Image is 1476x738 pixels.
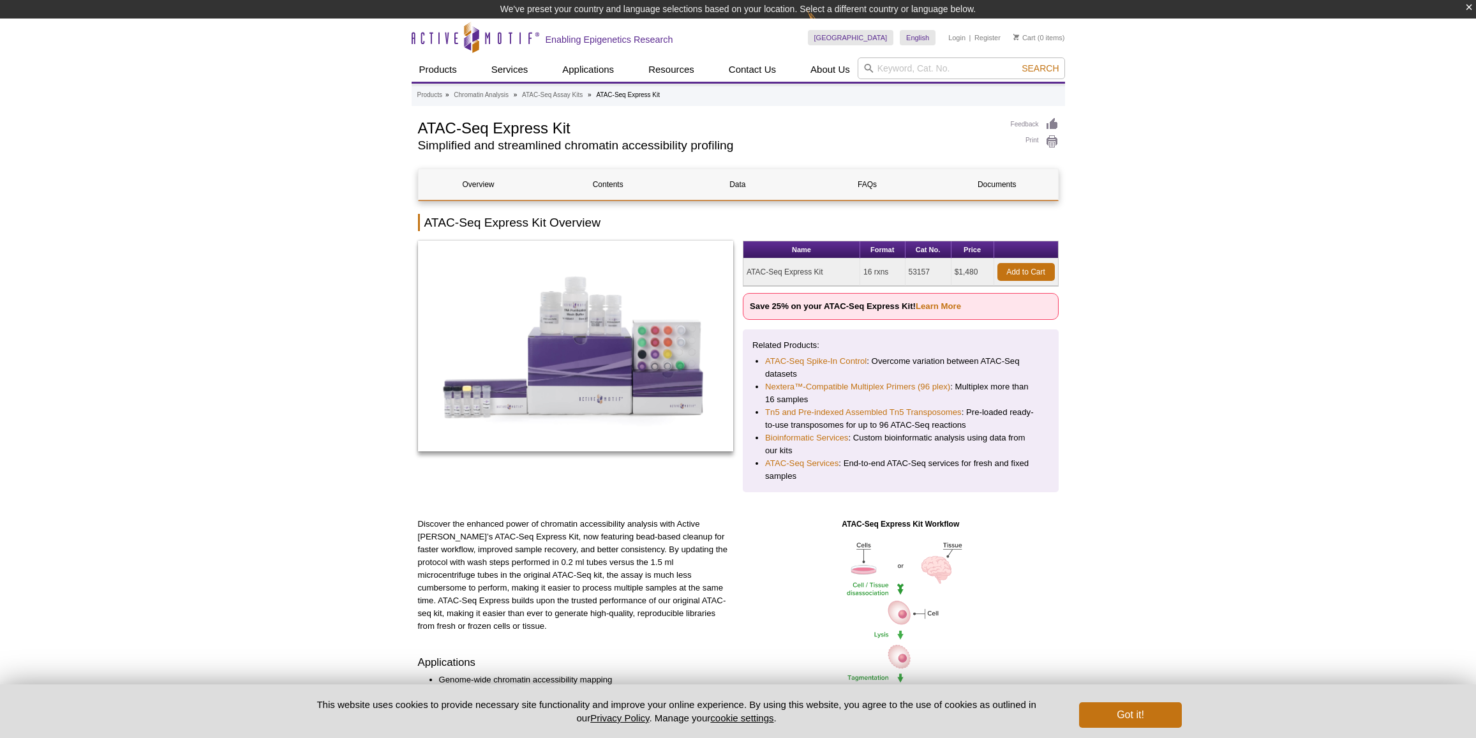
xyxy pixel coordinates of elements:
li: : End-to-end ATAC-Seq services for fresh and fixed samples [765,457,1036,483]
a: Contents [548,169,668,200]
a: Applications [555,57,622,82]
span: Search [1022,63,1059,73]
a: Overview [419,169,539,200]
a: Privacy Policy [590,712,649,723]
img: ATAC-Seq Express Kit [418,241,734,451]
li: : Overcome variation between ATAC-Seq datasets [765,355,1036,380]
a: Tn5 and Pre-indexed Assembled Tn5 Transposomes [765,406,962,419]
a: Data [678,169,798,200]
button: Search [1018,63,1062,74]
td: $1,480 [951,259,994,286]
a: Feedback [1011,117,1059,132]
a: Products [417,89,442,101]
li: Genome-wide chromatin accessibility mapping [439,674,721,686]
th: Price [951,241,994,259]
a: ATAC-Seq Services [765,457,839,470]
td: 53157 [906,259,951,286]
a: FAQs [807,169,927,200]
a: ATAC-Seq Assay Kits [522,89,583,101]
td: 16 rxns [860,259,906,286]
li: » [445,91,449,98]
input: Keyword, Cat. No. [858,57,1065,79]
li: : Pre-loaded ready-to-use transposomes for up to 96 ATAC-Seq reactions [765,406,1036,432]
li: : Custom bioinformatic analysis using data from our kits [765,432,1036,457]
a: English [900,30,936,45]
img: Change Here [807,10,841,40]
img: Your Cart [1013,34,1019,40]
strong: Save 25% on your ATAC-Seq Express Kit! [750,301,961,311]
a: Cart [1013,33,1036,42]
strong: ATAC-Seq Express Kit Workflow [842,520,959,529]
li: » [514,91,518,98]
a: Register [974,33,1001,42]
a: Services [484,57,536,82]
a: Resources [641,57,702,82]
h2: ATAC-Seq Express Kit Overview [418,214,1059,231]
th: Format [860,241,906,259]
a: ATAC-Seq Spike-In Control [765,355,867,368]
a: About Us [803,57,858,82]
a: Chromatin Analysis [454,89,509,101]
a: Learn More [916,301,961,311]
button: cookie settings [710,712,773,723]
a: Add to Cart [997,263,1055,281]
a: Products [412,57,465,82]
td: ATAC-Seq Express Kit [743,259,860,286]
li: » [588,91,592,98]
h1: ATAC-Seq Express Kit [418,117,998,137]
li: (0 items) [1013,30,1065,45]
p: This website uses cookies to provide necessary site functionality and improve your online experie... [295,698,1059,725]
h2: Enabling Epigenetics Research [546,34,673,45]
li: | [969,30,971,45]
a: Nextera™-Compatible Multiplex Primers (96 plex) [765,380,950,393]
a: Documents [937,169,1057,200]
th: Cat No. [906,241,951,259]
h3: Applications [418,655,734,670]
a: Login [948,33,965,42]
p: Related Products: [752,339,1049,352]
li: : Multiplex more than 16 samples [765,380,1036,406]
button: Got it! [1079,702,1181,728]
p: Discover the enhanced power of chromatin accessibility analysis with Active [PERSON_NAME]’s ATAC-... [418,518,734,633]
a: Bioinformatic Services [765,432,848,444]
th: Name [743,241,860,259]
h2: Simplified and streamlined chromatin accessibility profiling [418,140,998,151]
li: ATAC-Seq Express Kit [596,91,660,98]
a: Contact Us [721,57,784,82]
a: Print [1011,135,1059,149]
a: [GEOGRAPHIC_DATA] [808,30,894,45]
